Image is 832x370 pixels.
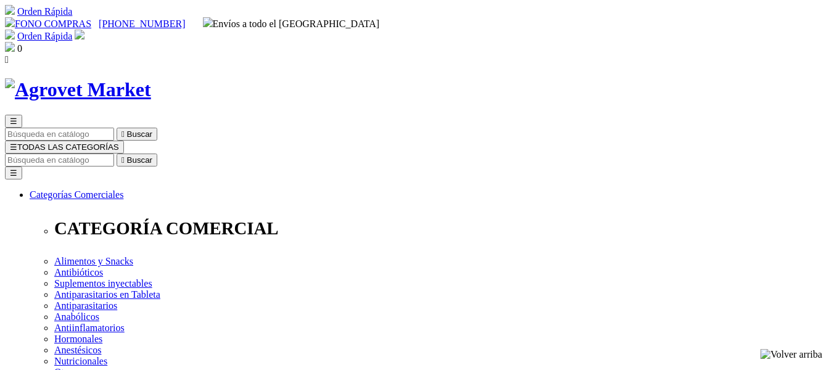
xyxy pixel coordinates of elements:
a: Categorías Comerciales [30,189,123,200]
img: shopping-bag.svg [5,42,15,52]
a: Antiparasitarios en Tableta [54,289,160,300]
a: Antibióticos [54,267,103,277]
img: shopping-cart.svg [5,5,15,15]
i:  [122,155,125,165]
a: Hormonales [54,334,102,344]
img: phone.svg [5,17,15,27]
button:  Buscar [117,128,157,141]
button: ☰ [5,115,22,128]
a: [PHONE_NUMBER] [99,18,185,29]
a: FONO COMPRAS [5,18,91,29]
i:  [5,54,9,65]
a: Orden Rápida [17,31,72,41]
button: ☰TODAS LAS CATEGORÍAS [5,141,124,154]
span: 0 [17,43,22,54]
img: user.svg [75,30,84,39]
a: Acceda a su cuenta de cliente [75,31,84,41]
img: Agrovet Market [5,78,151,101]
span: ☰ [10,117,17,126]
input: Buscar [5,128,114,141]
span: Envíos a todo el [GEOGRAPHIC_DATA] [203,18,380,29]
a: Nutricionales [54,356,107,366]
span: Buscar [127,129,152,139]
img: Volver arriba [760,349,822,360]
p: CATEGORÍA COMERCIAL [54,218,827,239]
button:  Buscar [117,154,157,166]
a: Antiinflamatorios [54,323,125,333]
img: shopping-cart.svg [5,30,15,39]
button: ☰ [5,166,22,179]
a: Alimentos y Snacks [54,256,133,266]
a: Orden Rápida [17,6,72,17]
a: Anabólicos [54,311,99,322]
input: Buscar [5,154,114,166]
img: delivery-truck.svg [203,17,213,27]
span: ☰ [10,142,17,152]
a: Antiparasitarios [54,300,117,311]
span: Buscar [127,155,152,165]
a: Suplementos inyectables [54,278,152,289]
i:  [122,129,125,139]
a: Anestésicos [54,345,101,355]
